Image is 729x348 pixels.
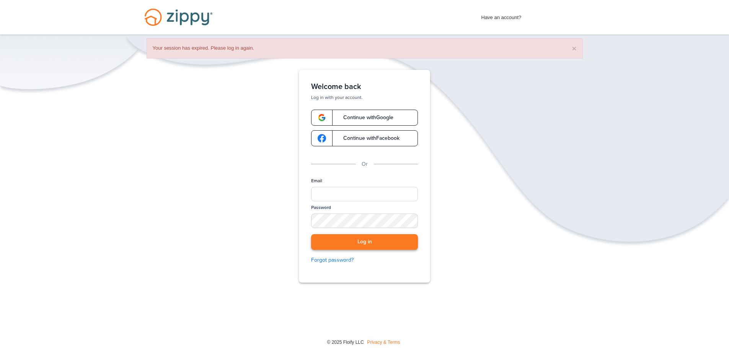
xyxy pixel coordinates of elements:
[311,94,418,100] p: Log in with your account.
[367,340,400,345] a: Privacy & Terms
[708,330,727,346] img: Back to Top
[311,204,331,211] label: Password
[336,115,393,120] span: Continue with Google
[311,82,418,91] h1: Welcome back
[481,10,522,22] span: Have an account?
[311,178,322,184] label: Email
[336,136,400,141] span: Continue with Facebook
[311,234,418,250] button: Log in
[311,187,418,201] input: Email
[327,340,364,345] span: © 2025 Floify LLC
[311,110,418,126] a: google-logoContinue withGoogle
[318,113,326,122] img: google-logo
[318,134,326,142] img: google-logo
[572,44,576,52] button: ×
[311,214,418,228] input: Password
[311,256,418,264] a: Forgot password?
[147,38,583,58] div: Your session has expired. Please log in again.
[362,160,368,168] p: Or
[311,130,418,146] a: google-logoContinue withFacebook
